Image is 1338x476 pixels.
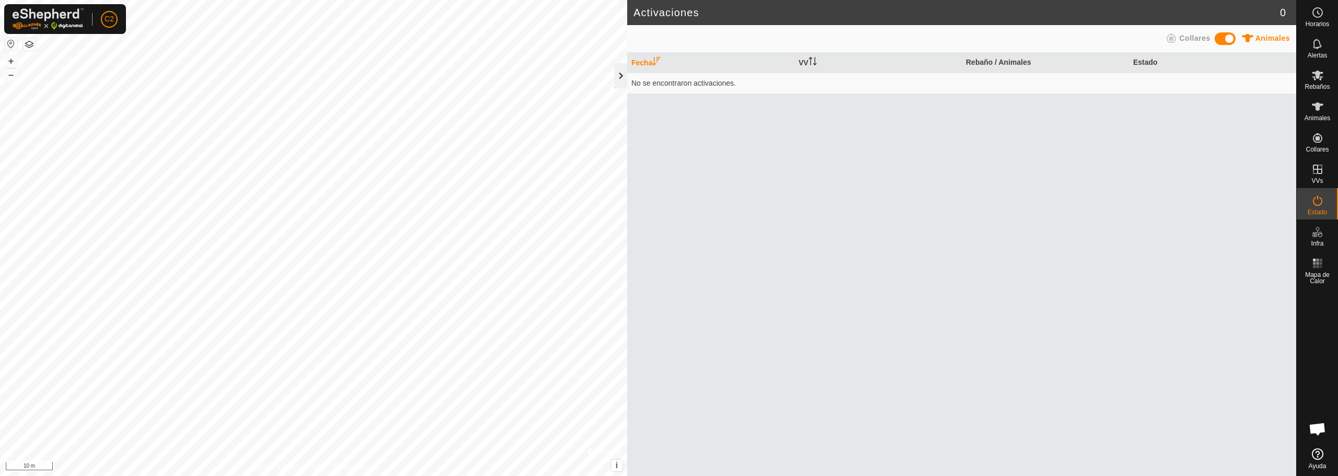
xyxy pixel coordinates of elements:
[105,14,114,25] span: C2
[5,55,17,67] button: +
[633,6,1280,19] h2: Activaciones
[809,59,817,67] p-sorticon: Activar para ordenar
[1306,146,1329,153] span: Collares
[1309,463,1327,469] span: Ayuda
[611,460,622,471] button: i
[1297,444,1338,473] a: Ayuda
[5,68,17,81] button: –
[1305,84,1330,90] span: Rebaños
[1306,21,1329,27] span: Horarios
[1308,52,1327,59] span: Alertas
[332,462,367,472] a: Contáctenos
[13,8,84,30] img: Logo Gallagher
[23,38,36,51] button: Capas del Mapa
[962,53,1129,73] th: Rebaño / Animales
[794,53,962,73] th: VV
[1255,34,1290,42] span: Animales
[1308,209,1327,215] span: Estado
[1299,272,1335,284] span: Mapa de Calor
[1311,240,1323,247] span: Infra
[627,53,794,73] th: Fecha
[260,462,320,472] a: Política de Privacidad
[616,461,618,470] span: i
[1280,5,1286,20] span: 0
[652,59,661,67] p-sorticon: Activar para ordenar
[1179,34,1210,42] span: Collares
[1305,115,1330,121] span: Animales
[627,73,1296,94] td: No se encontraron activaciones.
[1302,413,1333,445] div: Chat abierto
[1311,178,1323,184] span: VVs
[1129,53,1296,73] th: Estado
[5,38,17,50] button: Restablecer Mapa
